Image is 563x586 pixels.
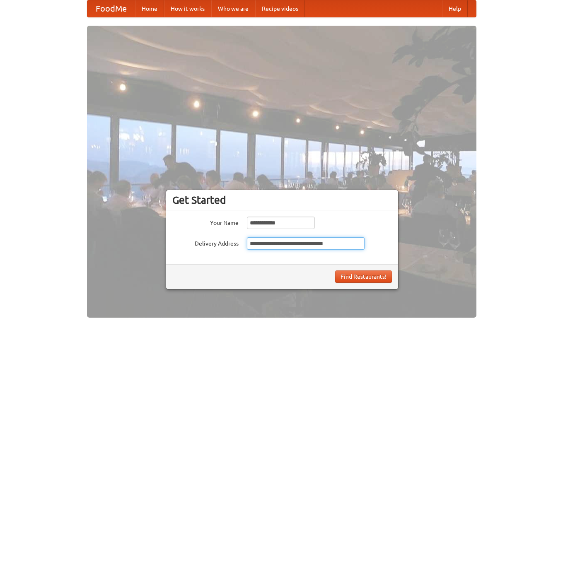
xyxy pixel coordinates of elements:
a: Home [135,0,164,17]
a: Help [442,0,468,17]
button: Find Restaurants! [335,270,392,283]
a: Who we are [211,0,255,17]
h3: Get Started [172,194,392,206]
a: FoodMe [87,0,135,17]
a: How it works [164,0,211,17]
label: Your Name [172,217,239,227]
label: Delivery Address [172,237,239,248]
a: Recipe videos [255,0,305,17]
